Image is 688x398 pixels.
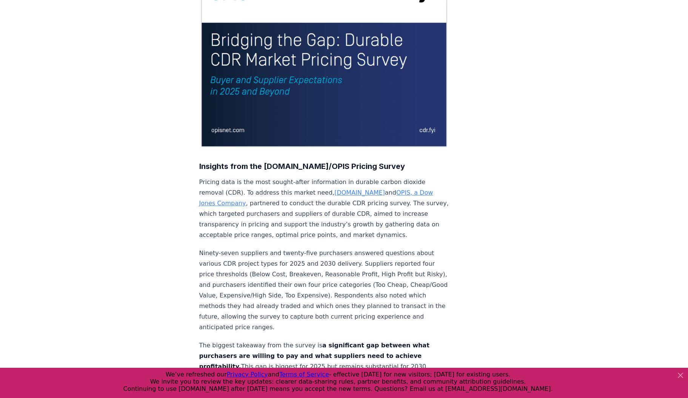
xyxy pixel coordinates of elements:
strong: a significant gap between what purchasers are willing to pay and what suppliers need to achieve p... [199,342,429,370]
a: [DOMAIN_NAME] [334,189,385,196]
strong: Insights from the [DOMAIN_NAME]/OPIS Pricing Survey [199,162,405,171]
p: Ninety-seven suppliers and twenty-five purchasers answered questions about various CDR project ty... [199,248,449,333]
p: The biggest takeaway from the survey is This gap is biggest for 2025 but remains substantial for ... [199,340,449,372]
p: Pricing data is the most sought-after information in durable carbon dioxide removal (CDR). To add... [199,177,449,240]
